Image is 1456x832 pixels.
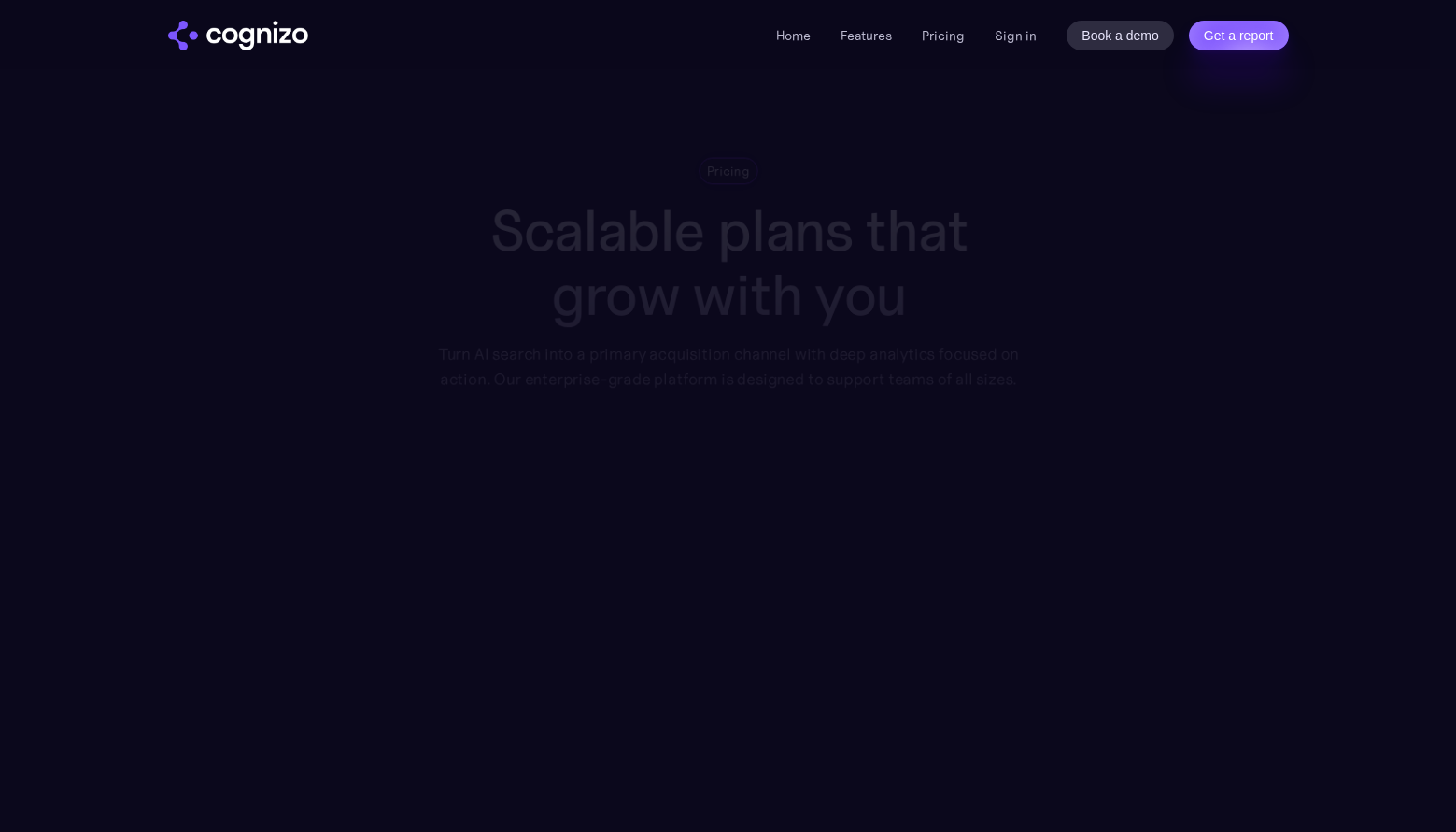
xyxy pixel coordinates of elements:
[1067,21,1174,50] a: Book a demo
[841,27,892,44] a: Features
[707,162,750,179] div: Pricing
[922,27,965,44] a: Pricing
[424,199,1031,328] h1: Scalable plans that grow with you
[776,27,811,44] a: Home
[168,21,308,50] a: home
[1189,21,1289,50] a: Get a report
[995,24,1037,47] a: Sign in
[424,342,1031,393] div: Turn AI search into a primary acquisition channel with deep analytics focused on action. Our ente...
[168,21,308,50] img: cognizo logo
